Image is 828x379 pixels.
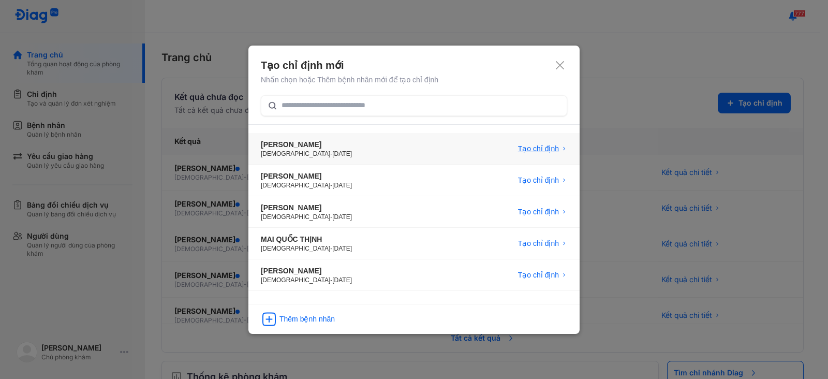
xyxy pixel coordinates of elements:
div: [PERSON_NAME] [261,202,352,213]
div: [PERSON_NAME] [261,171,352,181]
span: Tạo chỉ định [518,143,559,154]
span: Tạo chỉ định [518,175,559,185]
span: Tạo chỉ định [518,207,559,217]
span: - [330,150,332,157]
div: [PERSON_NAME] [261,266,352,276]
span: Tạo chỉ định [518,238,559,249]
div: [PERSON_NAME] [261,139,352,150]
span: [DEMOGRAPHIC_DATA] [261,150,330,157]
div: MAI QUỐC THỊNH [261,234,352,244]
span: [DEMOGRAPHIC_DATA] [261,245,330,252]
span: [DATE] [332,245,352,252]
span: Tạo chỉ định [518,270,559,280]
span: [DATE] [332,276,352,284]
span: [DEMOGRAPHIC_DATA] [261,182,330,189]
span: [DATE] [332,213,352,221]
span: - [330,245,332,252]
span: [DEMOGRAPHIC_DATA] [261,213,330,221]
div: Thêm bệnh nhân [279,314,335,324]
span: - [330,182,332,189]
span: [DATE] [332,150,352,157]
div: Tạo chỉ định mới [261,58,567,72]
span: - [330,213,332,221]
span: [DEMOGRAPHIC_DATA] [261,276,330,284]
span: [DATE] [332,182,352,189]
div: Nhấn chọn hoặc Thêm bệnh nhân mới để tạo chỉ định [261,75,567,85]
span: - [330,276,332,284]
